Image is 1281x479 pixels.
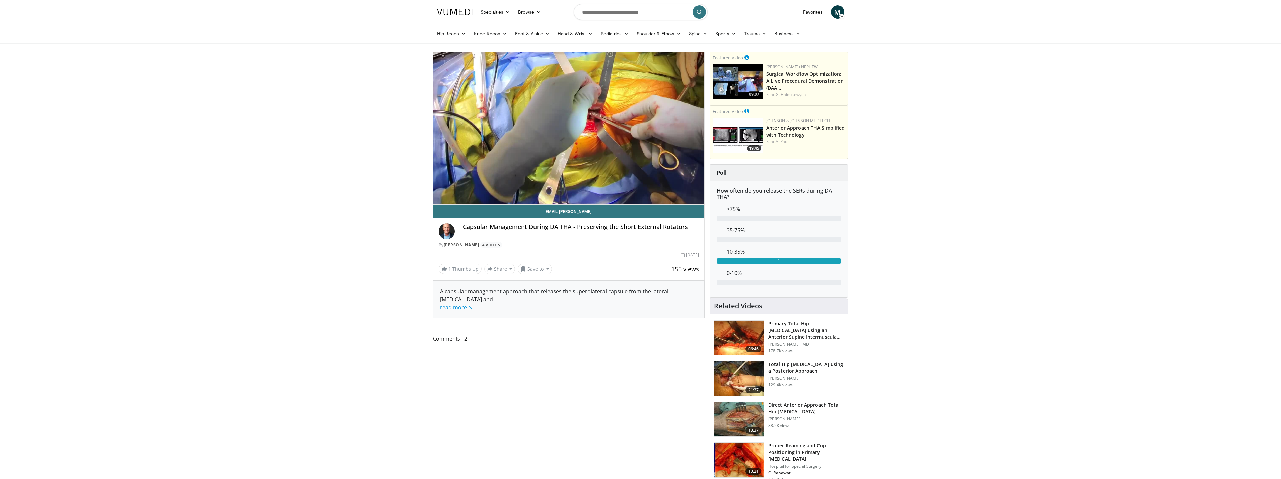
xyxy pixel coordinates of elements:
[768,423,790,428] p: 88.2K views
[713,64,763,99] a: 09:07
[768,442,844,462] h3: Proper Reaming and Cup Positioning in Primary [MEDICAL_DATA]
[768,464,844,469] p: Hospital for Special Surgery
[713,55,743,61] small: Featured Video
[439,242,699,248] div: By
[480,242,502,248] a: 4 Videos
[671,265,699,273] span: 155 views
[717,169,727,176] strong: Poll
[768,361,844,374] h3: Total Hip [MEDICAL_DATA] using a Posterior Approach
[745,387,762,393] span: 21:37
[511,27,554,41] a: Foot & Ankle
[722,248,846,256] dd: 10-35%
[433,334,705,343] span: Comments 2
[440,304,473,311] a: read more ↘
[747,145,761,151] span: 19:45
[831,5,844,19] a: M
[766,64,818,70] a: [PERSON_NAME]+Nephew
[711,27,740,41] a: Sports
[437,9,473,15] img: VuMedi Logo
[713,108,743,114] small: Featured Video
[722,205,846,213] dd: >75%
[554,27,597,41] a: Hand & Wrist
[433,52,705,205] video-js: Video Player
[439,264,482,274] a: 1 Thumbs Up
[518,264,552,274] button: Save to
[766,125,845,138] a: Anterior Approach THA Simplified with Technology
[722,226,846,234] dd: 35-75%
[745,468,762,475] span: 10:21
[768,376,844,381] p: [PERSON_NAME]
[714,321,764,355] img: 263423_3.png.150x105_q85_crop-smart_upscale.jpg
[768,470,844,476] p: C. Ranawat
[439,223,455,239] img: Avatar
[714,443,764,477] img: 9ceeadf7-7a50-4be6-849f-8c42a554e74d.150x105_q85_crop-smart_upscale.jpg
[448,266,451,272] span: 1
[597,27,633,41] a: Pediatrics
[768,402,844,415] h3: Direct Anterior Approach Total Hip [MEDICAL_DATA]
[440,287,698,311] div: A capsular management approach that releases the superolateral capsule from the lateral [MEDICAL_...
[768,382,793,388] p: 129.4K views
[766,139,845,145] div: Feat.
[776,92,806,97] a: G. Haidukewych
[799,5,827,19] a: Favorites
[770,27,804,41] a: Business
[768,342,844,347] p: [PERSON_NAME], MD
[713,118,763,153] a: 19:45
[484,264,515,274] button: Share
[717,188,841,201] h6: How often do you release the SERs during DA THA?
[768,416,844,422] p: [PERSON_NAME]
[768,320,844,340] h3: Primary Total Hip [MEDICAL_DATA] using an Anterior Supine Intermuscula…
[574,4,708,20] input: Search topics, interventions
[714,402,764,437] img: 294118_0000_1.png.150x105_q85_crop-smart_upscale.jpg
[514,5,545,19] a: Browse
[776,139,790,144] a: A. Patel
[440,296,497,311] span: ...
[766,92,845,98] div: Feat.
[633,27,685,41] a: Shoulder & Elbow
[713,64,763,99] img: bcfc90b5-8c69-4b20-afee-af4c0acaf118.150x105_q85_crop-smart_upscale.jpg
[740,27,771,41] a: Trauma
[714,361,764,396] img: 286987_0000_1.png.150x105_q85_crop-smart_upscale.jpg
[714,361,844,396] a: 21:37 Total Hip [MEDICAL_DATA] using a Posterior Approach [PERSON_NAME] 129.4K views
[717,258,841,264] div: 1
[747,91,761,97] span: 09:07
[745,427,762,434] span: 13:37
[713,118,763,153] img: 06bb1c17-1231-4454-8f12-6191b0b3b81a.150x105_q85_crop-smart_upscale.jpg
[766,71,844,91] a: Surgical Workflow Optimization: A Live Procedural Demonstration (DAA…
[433,205,705,218] a: Email [PERSON_NAME]
[714,320,844,356] a: 06:46 Primary Total Hip [MEDICAL_DATA] using an Anterior Supine Intermuscula… [PERSON_NAME], MD 1...
[714,402,844,437] a: 13:37 Direct Anterior Approach Total Hip [MEDICAL_DATA] [PERSON_NAME] 88.2K views
[768,348,793,354] p: 178.7K views
[477,5,514,19] a: Specialties
[745,346,762,352] span: 06:46
[681,252,699,258] div: [DATE]
[714,302,762,310] h4: Related Videos
[444,242,479,248] a: [PERSON_NAME]
[685,27,711,41] a: Spine
[470,27,511,41] a: Knee Recon
[766,118,830,124] a: Johnson & Johnson MedTech
[433,27,470,41] a: Hip Recon
[722,269,846,277] dd: 0-10%
[463,223,699,231] h4: Capsular Management During DA THA - Preserving the Short External Rotators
